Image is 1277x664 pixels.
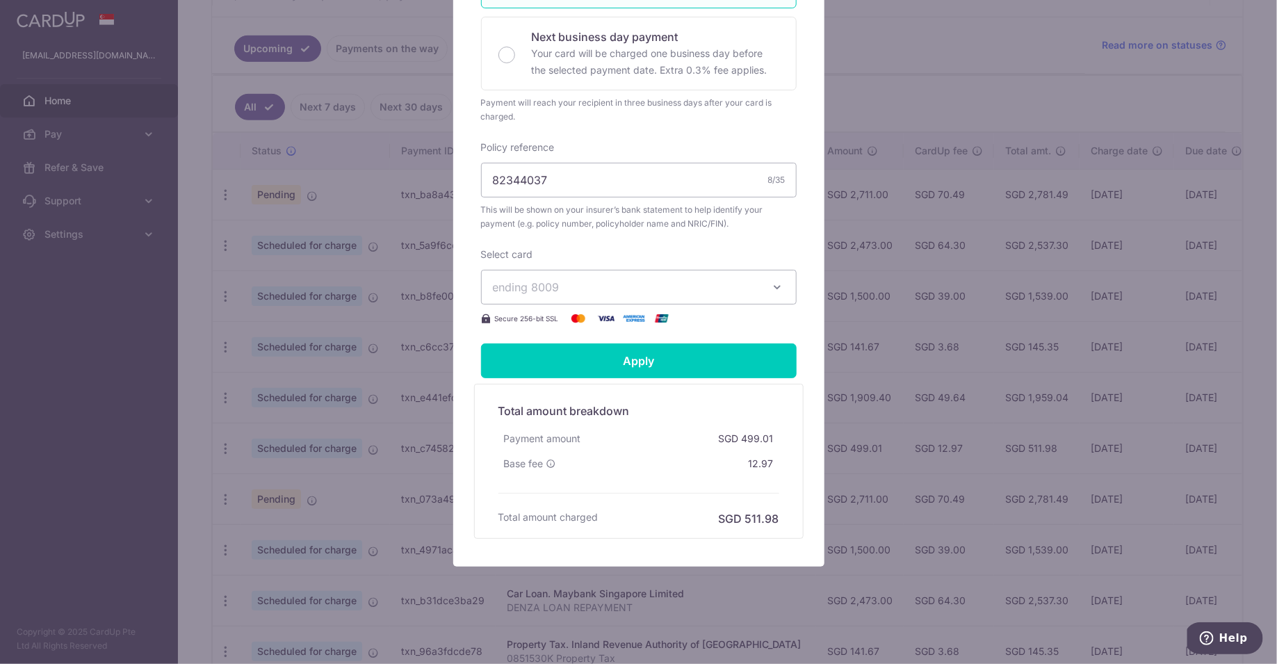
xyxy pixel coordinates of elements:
[620,310,648,327] img: American Express
[498,426,587,451] div: Payment amount
[481,343,797,378] input: Apply
[481,203,797,231] span: This will be shown on your insurer’s bank statement to help identify your payment (e.g. policy nu...
[495,313,559,324] span: Secure 256-bit SSL
[743,451,779,476] div: 12.97
[493,280,560,294] span: ending 8009
[481,96,797,124] div: Payment will reach your recipient in three business days after your card is charged.
[713,426,779,451] div: SGD 499.01
[504,457,544,471] span: Base fee
[564,310,592,327] img: Mastercard
[768,173,786,187] div: 8/35
[498,403,779,419] h5: Total amount breakdown
[498,510,599,524] h6: Total amount charged
[532,45,779,79] p: Your card will be charged one business day before the selected payment date. Extra 0.3% fee applies.
[481,248,533,261] label: Select card
[481,140,555,154] label: Policy reference
[532,29,779,45] p: Next business day payment
[1187,622,1263,657] iframe: Opens a widget where you can find more information
[719,510,779,527] h6: SGD 511.98
[481,270,797,305] button: ending 8009
[592,310,620,327] img: Visa
[648,310,676,327] img: UnionPay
